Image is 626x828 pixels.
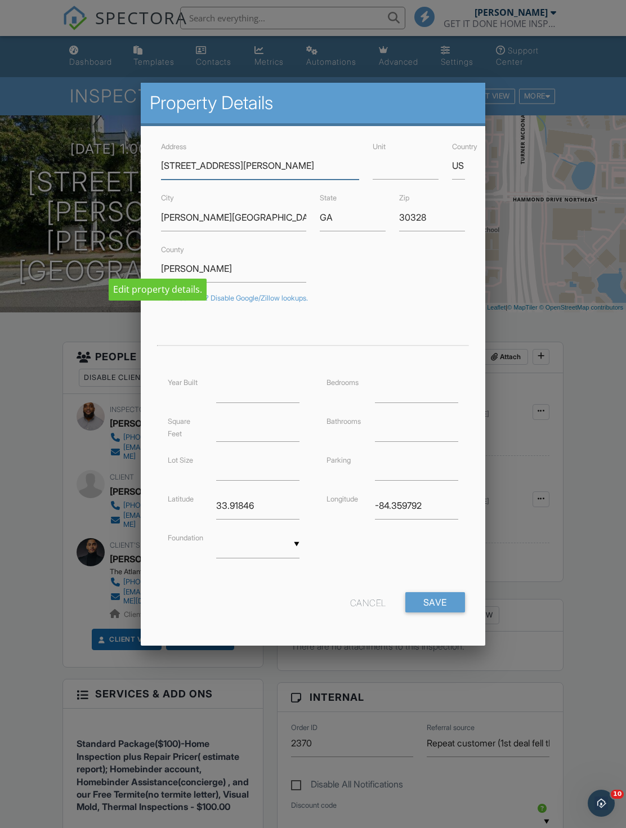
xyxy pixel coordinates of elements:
[161,142,186,151] label: Address
[373,142,386,151] label: Unit
[452,142,477,151] label: Country
[327,456,351,464] label: Parking
[168,378,198,387] label: Year Built
[161,245,184,254] label: County
[150,92,476,114] h2: Property Details
[588,790,615,817] iframe: Intercom live chat
[399,194,409,202] label: Zip
[611,790,624,799] span: 10
[405,592,465,612] input: Save
[327,417,361,426] label: Bathrooms
[168,495,194,503] label: Latitude
[161,294,465,303] div: Incorrect data? Disable Google/Zillow lookups.
[168,417,190,438] label: Square Feet
[161,194,174,202] label: City
[168,456,193,464] label: Lot Size
[327,378,359,387] label: Bedrooms
[168,534,203,542] label: Foundation
[320,194,337,202] label: State
[350,592,386,612] div: Cancel
[327,495,358,503] label: Longitude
